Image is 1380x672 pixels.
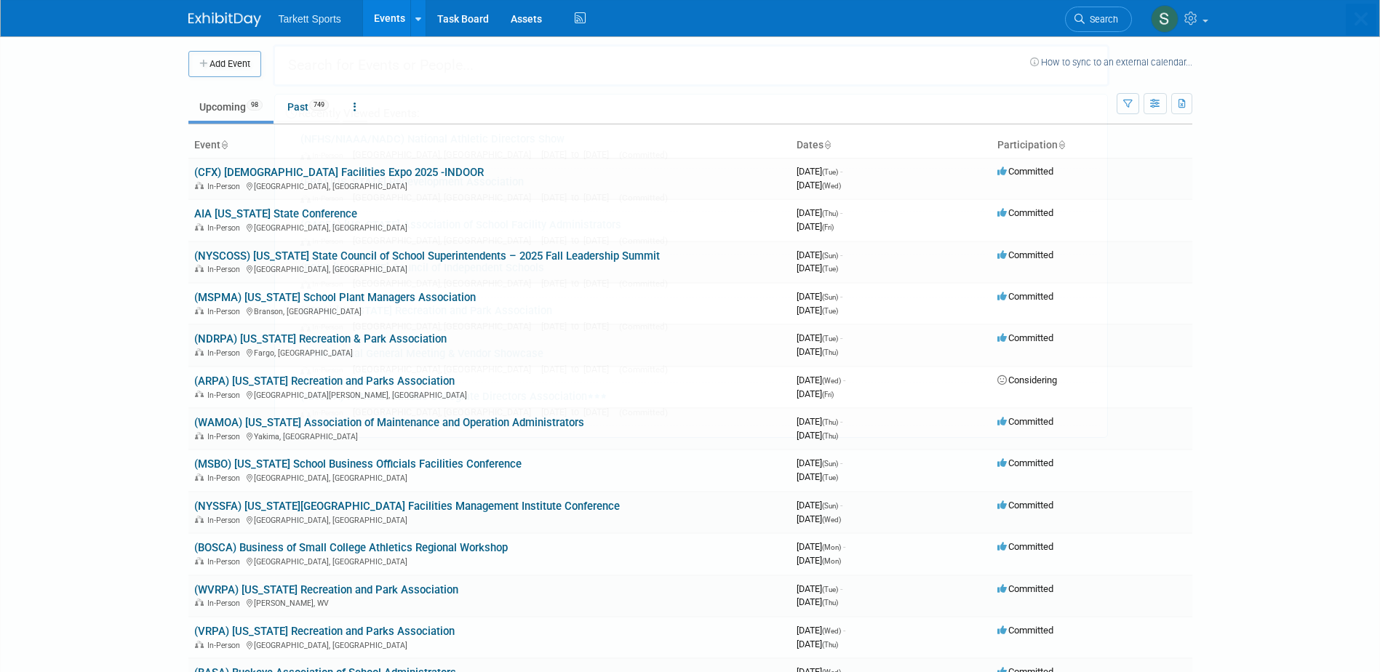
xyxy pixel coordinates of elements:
[541,278,616,289] span: [DATE] to [DATE]
[541,407,616,417] span: [DATE] to [DATE]
[293,297,1100,340] a: (FRPA) [US_STATE] Recreation and Park Association In-Person [GEOGRAPHIC_DATA], [GEOGRAPHIC_DATA] ...
[353,364,538,375] span: [GEOGRAPHIC_DATA], [GEOGRAPHIC_DATA]
[619,193,668,203] span: (Committed)
[282,95,1100,126] div: Recently Viewed Events:
[300,322,350,332] span: In-Person
[300,236,350,246] span: In-Person
[541,235,616,246] span: [DATE] to [DATE]
[300,408,350,417] span: In-Person
[541,364,616,375] span: [DATE] to [DATE]
[619,321,668,332] span: (Committed)
[293,340,1100,383] a: FYSA Annual General Meeting & Vendor Showcase In-Person [GEOGRAPHIC_DATA], [GEOGRAPHIC_DATA] [DAT...
[353,321,538,332] span: [GEOGRAPHIC_DATA], [GEOGRAPHIC_DATA]
[353,278,538,289] span: [GEOGRAPHIC_DATA], [GEOGRAPHIC_DATA]
[353,149,538,160] span: [GEOGRAPHIC_DATA], [GEOGRAPHIC_DATA]
[619,279,668,289] span: (Committed)
[300,151,350,160] span: In-Person
[541,321,616,332] span: [DATE] to [DATE]
[293,212,1100,254] a: (GASFA) [US_STATE] Association of School Facility Administrators In-Person [GEOGRAPHIC_DATA], [GE...
[293,169,1100,211] a: (FRA) [US_STATE] Redevelopment Association In-Person [GEOGRAPHIC_DATA], [GEOGRAPHIC_DATA] [DATE] ...
[293,126,1100,168] a: (NFHS/NIAAA/NADC) National Athletic Directors Show In-Person [GEOGRAPHIC_DATA], [GEOGRAPHIC_DATA]...
[300,193,350,203] span: In-Person
[273,44,1109,87] input: Search for Events or People...
[353,235,538,246] span: [GEOGRAPHIC_DATA], [GEOGRAPHIC_DATA]
[300,365,350,375] span: In-Person
[619,236,668,246] span: (Committed)
[619,364,668,375] span: (Committed)
[619,407,668,417] span: (Committed)
[541,192,616,203] span: [DATE] to [DATE]
[293,383,1100,425] a: (NACDA) National Athletic Collegiate Directors Association In-Person [GEOGRAPHIC_DATA], [GEOGRAPH...
[541,149,616,160] span: [DATE] to [DATE]
[300,279,350,289] span: In-Person
[353,407,538,417] span: [GEOGRAPHIC_DATA], [GEOGRAPHIC_DATA]
[353,192,538,203] span: [GEOGRAPHIC_DATA], [GEOGRAPHIC_DATA]
[619,150,668,160] span: (Committed)
[293,255,1100,297] a: (FCIS) [US_STATE] Council of Independent Schools In-Person [GEOGRAPHIC_DATA], [GEOGRAPHIC_DATA] [...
